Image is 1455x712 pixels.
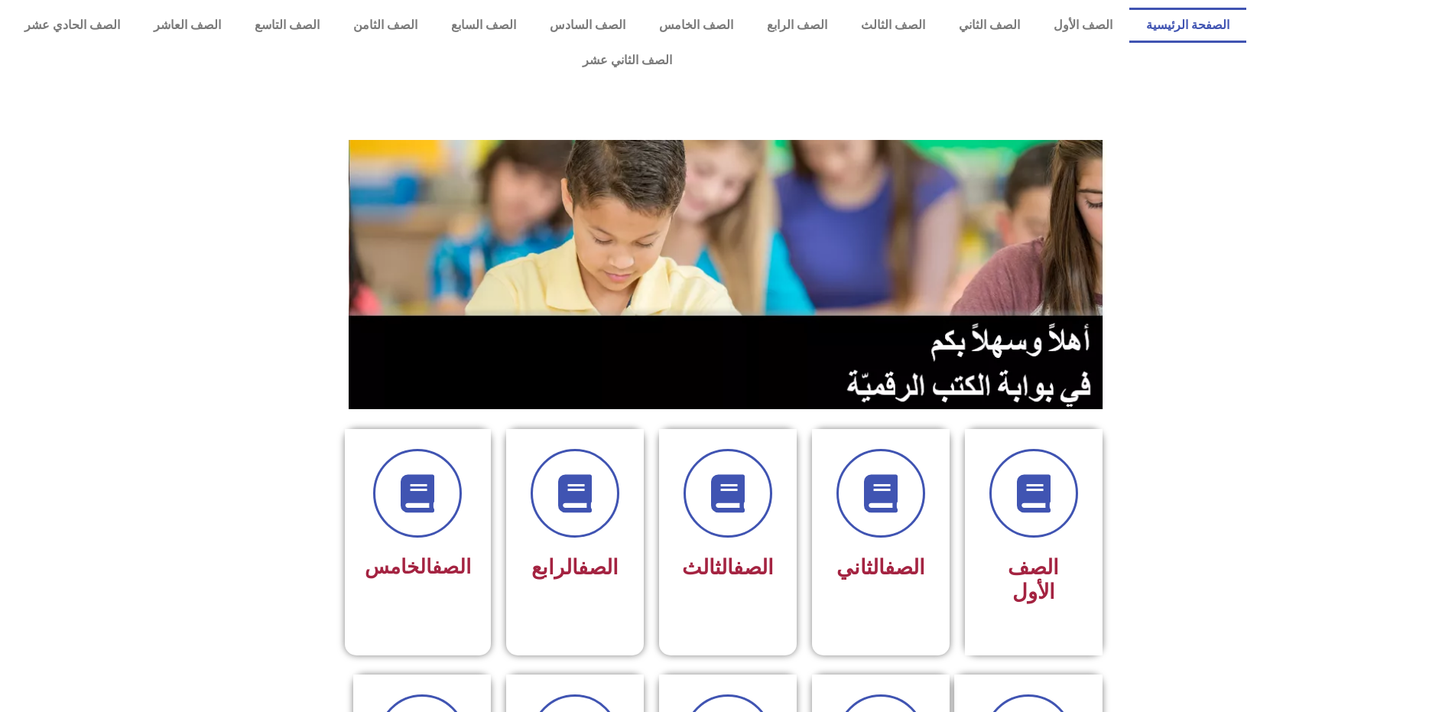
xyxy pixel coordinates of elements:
[8,8,137,43] a: الصف الحادي عشر
[8,43,1246,78] a: الصف الثاني عشر
[336,8,434,43] a: الصف الثامن
[1129,8,1246,43] a: الصفحة الرئيسية
[682,555,774,580] span: الثالث
[836,555,925,580] span: الثاني
[942,8,1037,43] a: الصف الثاني
[365,555,471,578] span: الخامس
[238,8,336,43] a: الصف التاسع
[750,8,844,43] a: الصف الرابع
[844,8,942,43] a: الصف الثالث
[432,555,471,578] a: الصف
[137,8,238,43] a: الصف العاشر
[1008,555,1059,604] span: الصف الأول
[1037,8,1129,43] a: الصف الأول
[885,555,925,580] a: الصف
[578,555,619,580] a: الصف
[531,555,619,580] span: الرابع
[533,8,642,43] a: الصف السادس
[434,8,533,43] a: الصف السابع
[642,8,750,43] a: الصف الخامس
[733,555,774,580] a: الصف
